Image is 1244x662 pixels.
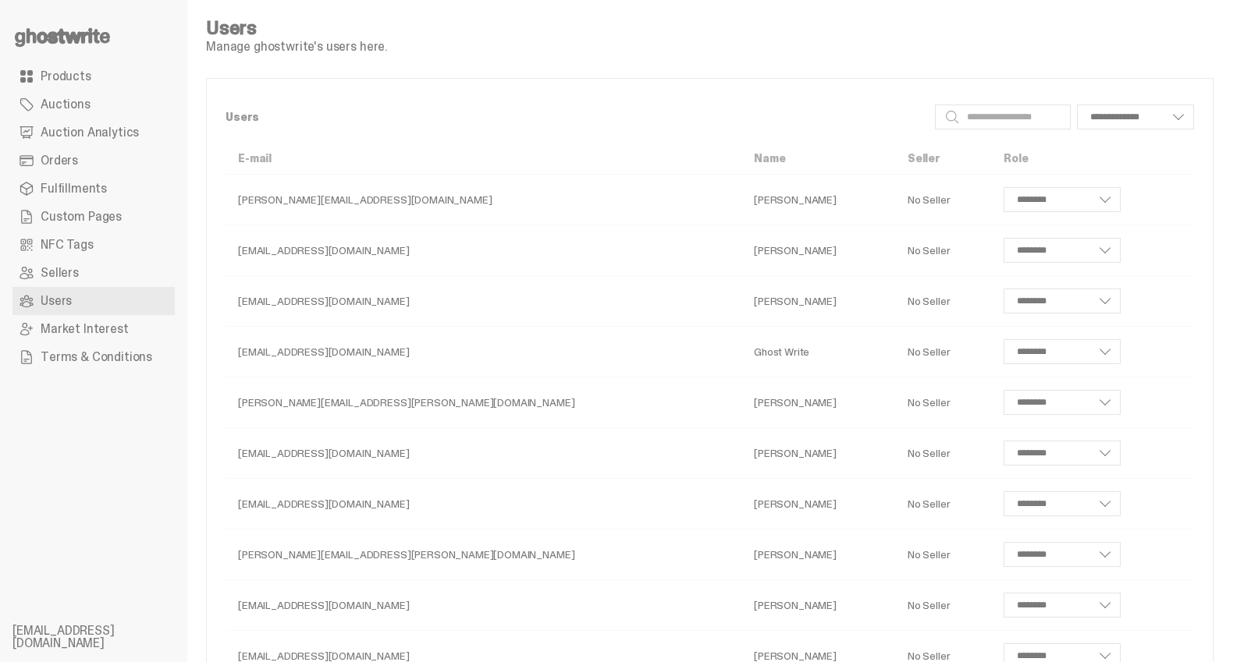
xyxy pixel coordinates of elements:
span: Sellers [41,267,79,279]
td: [PERSON_NAME] [741,225,895,276]
span: Market Interest [41,323,129,335]
td: Ghost Write [741,327,895,377]
td: [PERSON_NAME] [741,175,895,225]
th: E-mail [226,143,741,175]
td: [PERSON_NAME][EMAIL_ADDRESS][PERSON_NAME][DOMAIN_NAME] [226,377,741,428]
a: Orders [12,147,175,175]
td: No Seller [895,225,991,276]
span: Auctions [41,98,91,111]
li: [EMAIL_ADDRESS][DOMAIN_NAME] [12,625,200,650]
td: [EMAIL_ADDRESS][DOMAIN_NAME] [226,225,741,276]
td: [EMAIL_ADDRESS][DOMAIN_NAME] [226,276,741,327]
td: [PERSON_NAME] [741,276,895,327]
td: No Seller [895,529,991,580]
td: [PERSON_NAME][EMAIL_ADDRESS][PERSON_NAME][DOMAIN_NAME] [226,529,741,580]
a: Auction Analytics [12,119,175,147]
td: [PERSON_NAME] [741,580,895,631]
span: Fulfillments [41,182,107,195]
a: Market Interest [12,315,175,343]
a: Products [12,62,175,90]
td: [PERSON_NAME] [741,479,895,529]
th: Role [991,143,1194,175]
a: Fulfillments [12,175,175,203]
td: No Seller [895,479,991,529]
td: No Seller [895,175,991,225]
td: [PERSON_NAME] [741,377,895,428]
span: Terms & Conditions [41,351,152,363]
td: [PERSON_NAME][EMAIL_ADDRESS][DOMAIN_NAME] [226,175,741,225]
span: Auction Analytics [41,126,139,139]
span: Orders [41,154,78,167]
td: [PERSON_NAME] [741,428,895,479]
a: Terms & Conditions [12,343,175,371]
td: No Seller [895,580,991,631]
td: No Seller [895,276,991,327]
span: Users [41,295,72,307]
a: NFC Tags [12,231,175,259]
a: Users [12,287,175,315]
td: [PERSON_NAME] [741,529,895,580]
span: Products [41,70,91,83]
td: [EMAIL_ADDRESS][DOMAIN_NAME] [226,327,741,377]
th: Name [741,143,895,175]
td: [EMAIL_ADDRESS][DOMAIN_NAME] [226,580,741,631]
a: Custom Pages [12,203,175,231]
p: Manage ghostwrite's users here. [206,41,387,53]
td: [EMAIL_ADDRESS][DOMAIN_NAME] [226,428,741,479]
a: Sellers [12,259,175,287]
td: No Seller [895,327,991,377]
td: No Seller [895,428,991,479]
td: [EMAIL_ADDRESS][DOMAIN_NAME] [226,479,741,529]
h4: Users [206,19,387,37]
span: Custom Pages [41,211,122,223]
span: NFC Tags [41,239,94,251]
a: Auctions [12,90,175,119]
p: Users [226,112,922,122]
th: Seller [895,143,991,175]
td: No Seller [895,377,991,428]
